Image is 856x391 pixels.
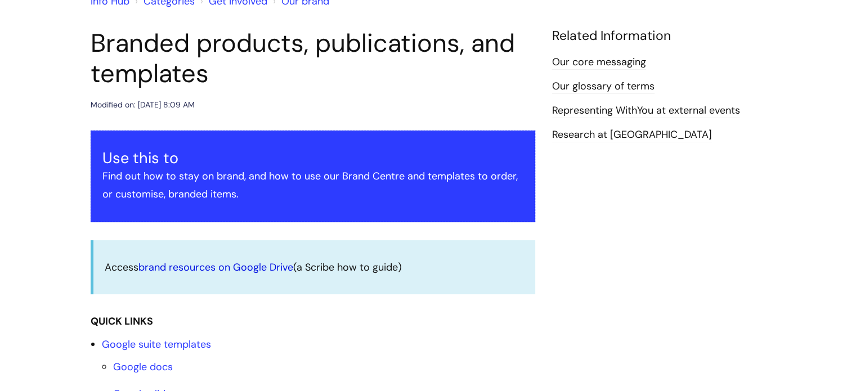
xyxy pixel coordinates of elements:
[552,104,740,118] a: Representing WithYou at external events
[105,258,524,276] p: Access (a Scribe how to guide)
[91,314,153,328] strong: QUICK LINKS
[552,79,655,94] a: Our glossary of terms
[552,128,712,142] a: Research at [GEOGRAPHIC_DATA]
[91,98,195,112] div: Modified on: [DATE] 8:09 AM
[552,28,766,44] h4: Related Information
[552,55,646,70] a: Our core messaging
[138,260,293,274] a: brand resources on Google Drive
[102,149,523,167] h3: Use this to
[91,28,535,89] h1: Branded products, publications, and templates
[102,167,523,204] p: Find out how to stay on brand, and how to use our Brand Centre and templates to order, or customi...
[102,338,211,351] a: Google suite templates
[113,360,173,374] a: Google docs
